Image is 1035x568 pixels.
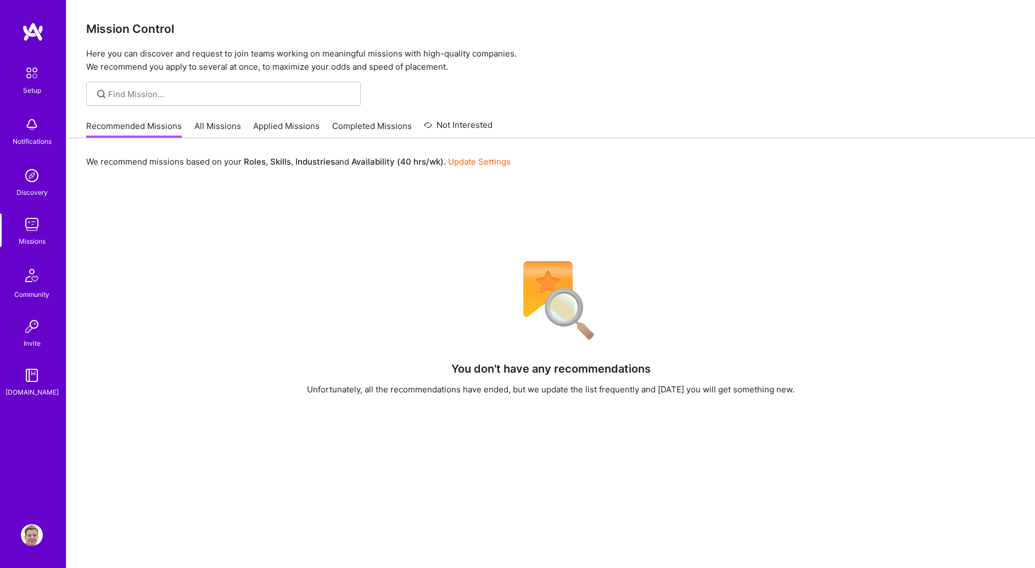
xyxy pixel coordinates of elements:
[253,120,320,138] a: Applied Missions
[307,384,795,395] div: Unfortunately, all the recommendations have ended, but we update the list frequently and [DATE] y...
[86,120,182,138] a: Recommended Missions
[21,213,43,235] img: teamwork
[86,22,1015,36] h3: Mission Control
[22,22,44,42] img: logo
[244,156,266,167] b: Roles
[194,120,241,138] a: All Missions
[108,88,353,100] input: Find Mission...
[95,88,108,100] i: icon SearchGrey
[16,187,48,198] div: Discovery
[18,524,46,546] a: User Avatar
[19,235,46,247] div: Missions
[14,289,49,300] div: Community
[21,364,43,386] img: guide book
[86,47,1015,74] p: Here you can discover and request to join teams working on meaningful missions with high-quality ...
[21,165,43,187] img: discovery
[5,386,59,398] div: [DOMAIN_NAME]
[424,119,493,138] a: Not Interested
[19,262,45,289] img: Community
[21,114,43,136] img: bell
[20,61,43,85] img: setup
[21,524,43,546] img: User Avatar
[270,156,291,167] b: Skills
[21,316,43,338] img: Invite
[295,156,335,167] b: Industries
[332,120,412,138] a: Completed Missions
[351,156,444,167] b: Availability (40 hrs/wk)
[448,156,511,167] a: Update Settings
[86,156,511,167] p: We recommend missions based on your , , and .
[23,85,41,96] div: Setup
[24,338,41,349] div: Invite
[451,362,651,375] h4: You don't have any recommendations
[13,136,52,147] div: Notifications
[504,254,597,347] img: No Results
